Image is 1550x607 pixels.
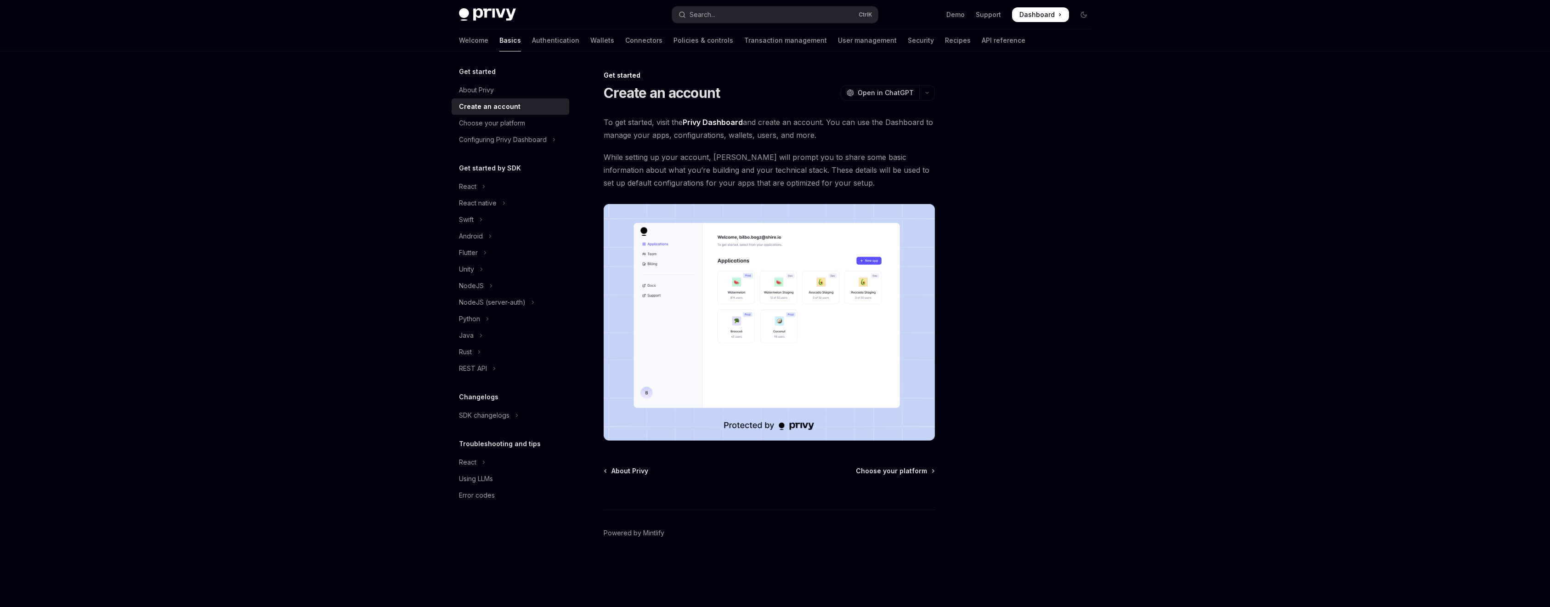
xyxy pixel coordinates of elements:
div: Get started [604,71,935,80]
a: Connectors [625,29,662,51]
button: Toggle Android section [452,228,569,244]
span: Ctrl K [859,11,872,18]
a: API reference [982,29,1025,51]
div: React native [459,198,497,209]
a: Choose your platform [452,115,569,131]
a: Basics [499,29,521,51]
a: Security [908,29,934,51]
span: To get started, visit the and create an account. You can use the Dashboard to manage your apps, c... [604,116,935,142]
a: Welcome [459,29,488,51]
div: Flutter [459,247,478,258]
div: React [459,181,476,192]
a: Create an account [452,98,569,115]
span: About Privy [611,466,648,476]
a: User management [838,29,897,51]
a: Choose your platform [856,466,934,476]
a: Recipes [945,29,971,51]
div: NodeJS [459,280,484,291]
span: Open in ChatGPT [858,88,914,97]
button: Toggle REST API section [452,360,569,377]
div: About Privy [459,85,494,96]
h5: Get started [459,66,496,77]
button: Toggle dark mode [1076,7,1091,22]
button: Toggle SDK changelogs section [452,407,569,424]
button: Toggle Swift section [452,211,569,228]
button: Toggle Configuring Privy Dashboard section [452,131,569,148]
div: Swift [459,214,474,225]
button: Open in ChatGPT [841,85,919,101]
a: Authentication [532,29,579,51]
button: Open search [672,6,878,23]
h5: Get started by SDK [459,163,521,174]
div: Using LLMs [459,473,493,484]
a: Support [976,10,1001,19]
a: Powered by Mintlify [604,528,664,538]
h5: Changelogs [459,391,498,403]
div: Android [459,231,483,242]
button: Toggle Java section [452,327,569,344]
div: SDK changelogs [459,410,509,421]
a: About Privy [605,466,648,476]
button: Toggle NodeJS section [452,278,569,294]
a: Wallets [590,29,614,51]
button: Toggle React section [452,454,569,471]
button: Toggle Flutter section [452,244,569,261]
div: REST API [459,363,487,374]
div: Choose your platform [459,118,525,129]
div: Configuring Privy Dashboard [459,134,547,145]
img: dark logo [459,8,516,21]
h5: Troubleshooting and tips [459,438,541,449]
span: Dashboard [1019,10,1055,19]
a: Dashboard [1012,7,1069,22]
a: Policies & controls [673,29,733,51]
div: React [459,457,476,468]
a: Transaction management [744,29,827,51]
img: images/Dash.png [604,204,935,441]
div: Rust [459,346,472,357]
span: Choose your platform [856,466,927,476]
a: Using LLMs [452,471,569,487]
button: Toggle Unity section [452,261,569,278]
button: Toggle NodeJS (server-auth) section [452,294,569,311]
a: Demo [946,10,965,19]
div: Java [459,330,474,341]
h1: Create an account [604,85,720,101]
div: Unity [459,264,474,275]
div: Error codes [459,490,495,501]
div: Python [459,313,480,324]
div: Create an account [459,101,520,112]
a: Privy Dashboard [683,118,743,127]
div: Search... [690,9,715,20]
button: Toggle React native section [452,195,569,211]
a: About Privy [452,82,569,98]
button: Toggle React section [452,178,569,195]
button: Toggle Python section [452,311,569,327]
div: NodeJS (server-auth) [459,297,526,308]
span: While setting up your account, [PERSON_NAME] will prompt you to share some basic information abou... [604,151,935,189]
a: Error codes [452,487,569,504]
button: Toggle Rust section [452,344,569,360]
